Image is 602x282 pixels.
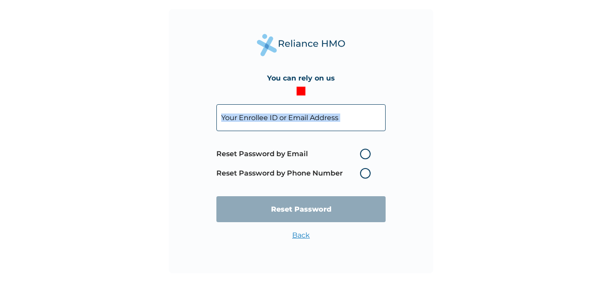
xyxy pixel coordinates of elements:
[216,149,375,159] label: Reset Password by Email
[216,196,386,222] input: Reset Password
[216,104,386,131] input: Your Enrollee ID or Email Address
[267,74,335,82] h4: You can rely on us
[292,231,310,239] a: Back
[257,34,345,56] img: Reliance Health's Logo
[216,168,375,179] label: Reset Password by Phone Number
[216,144,375,183] span: Password reset method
